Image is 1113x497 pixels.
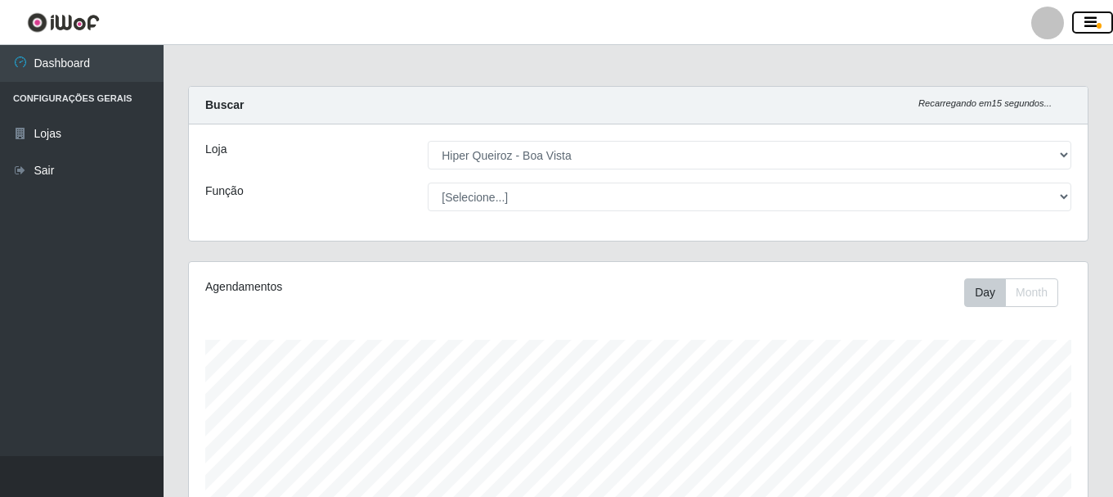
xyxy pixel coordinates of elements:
[964,278,1006,307] button: Day
[205,141,227,158] label: Loja
[205,98,244,111] strong: Buscar
[27,12,100,33] img: CoreUI Logo
[964,278,1071,307] div: Toolbar with button groups
[964,278,1058,307] div: First group
[205,183,244,200] label: Função
[918,98,1052,108] i: Recarregando em 15 segundos...
[205,278,552,296] div: Agendamentos
[1005,278,1058,307] button: Month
